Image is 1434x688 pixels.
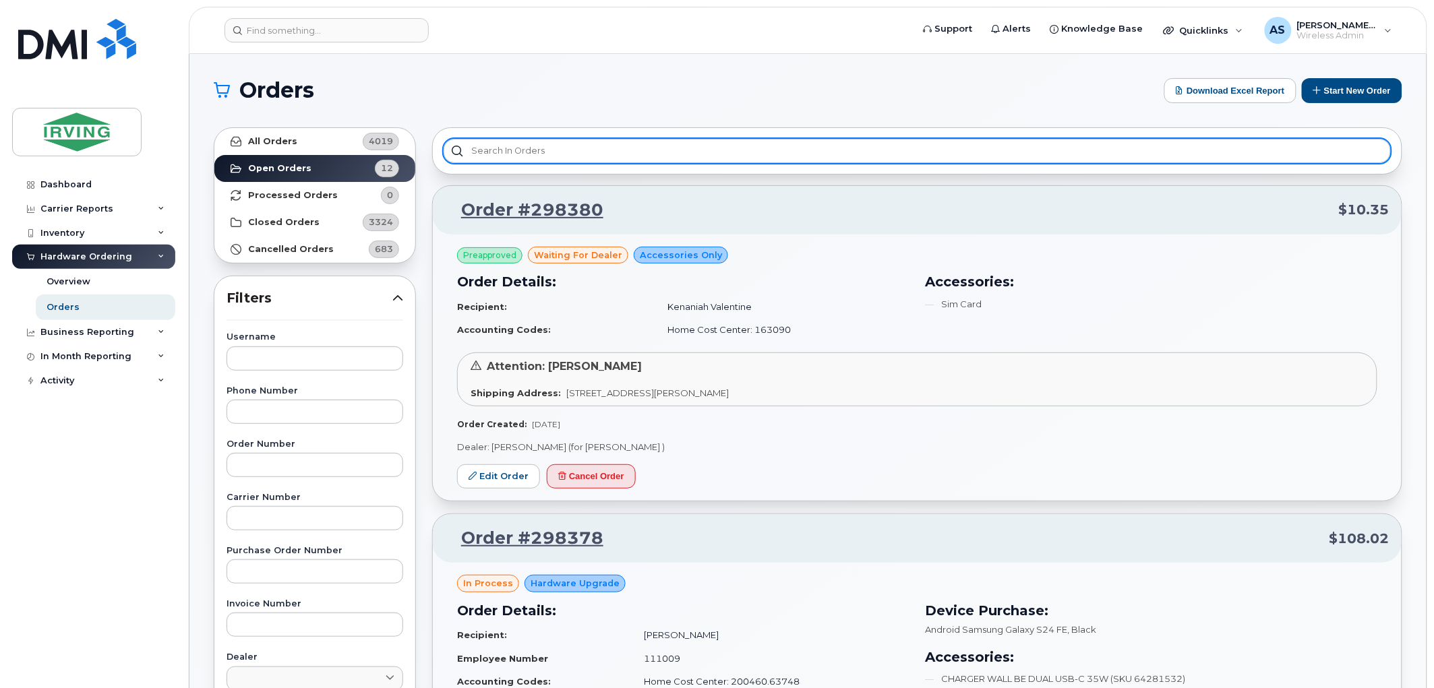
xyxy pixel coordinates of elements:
button: Cancel Order [547,464,636,489]
strong: Accounting Codes: [457,324,551,335]
span: Android Samsung Galaxy S24 FE [926,624,1068,635]
h3: Accessories: [926,272,1378,292]
a: Edit Order [457,464,540,489]
span: 4019 [369,135,393,148]
label: Invoice Number [227,600,403,608]
strong: Closed Orders [248,217,320,228]
strong: Open Orders [248,163,311,174]
label: Purchase Order Number [227,546,403,555]
strong: Recipient: [457,629,507,640]
td: Home Cost Center: 163090 [655,318,909,342]
label: Order Number [227,440,403,449]
input: Search in orders [444,139,1391,163]
h3: Order Details: [457,272,909,292]
h3: Device Purchase: [926,600,1378,621]
strong: Recipient: [457,301,507,312]
li: Sim Card [926,298,1378,311]
label: Carrier Number [227,493,403,502]
label: Phone Number [227,387,403,396]
span: 12 [381,162,393,175]
span: Attention: [PERSON_NAME] [487,360,642,373]
span: Filters [227,288,392,308]
a: Cancelled Orders683 [214,236,415,263]
span: 0 [387,189,393,201]
span: 3324 [369,216,393,228]
span: [STREET_ADDRESS][PERSON_NAME] [566,387,729,398]
strong: Cancelled Orders [248,244,334,255]
strong: Employee Number [457,653,548,664]
td: [PERSON_NAME] [632,623,909,647]
span: in process [463,577,513,590]
td: 111009 [632,647,909,670]
span: Preapproved [463,249,516,261]
h3: Accessories: [926,647,1378,667]
span: Orders [239,80,314,100]
td: Kenaniah Valentine [655,295,909,319]
a: Processed Orders0 [214,182,415,209]
strong: All Orders [248,136,297,147]
span: [DATE] [532,419,560,429]
label: Dealer [227,653,403,662]
span: Accessories Only [640,249,722,261]
label: Username [227,333,403,342]
strong: Shipping Address: [471,387,561,398]
span: 683 [375,243,393,255]
button: Download Excel Report [1164,78,1296,103]
li: CHARGER WALL BE DUAL USB-C 35W (SKU 64281532) [926,673,1378,685]
a: Open Orders12 [214,155,415,182]
p: Dealer: [PERSON_NAME] (for [PERSON_NAME] ) [457,441,1377,454]
h3: Order Details: [457,600,909,621]
span: Hardware Upgrade [531,577,620,590]
button: Start New Order [1302,78,1402,103]
strong: Processed Orders [248,190,338,201]
span: $108.02 [1330,529,1390,549]
span: $10.35 [1339,200,1390,220]
strong: Accounting Codes: [457,676,551,687]
a: Order #298378 [445,526,603,551]
span: waiting for dealer [534,249,622,261]
a: Order #298380 [445,198,603,222]
a: Closed Orders3324 [214,209,415,236]
a: All Orders4019 [214,128,415,155]
span: , Black [1068,624,1097,635]
strong: Order Created: [457,419,527,429]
